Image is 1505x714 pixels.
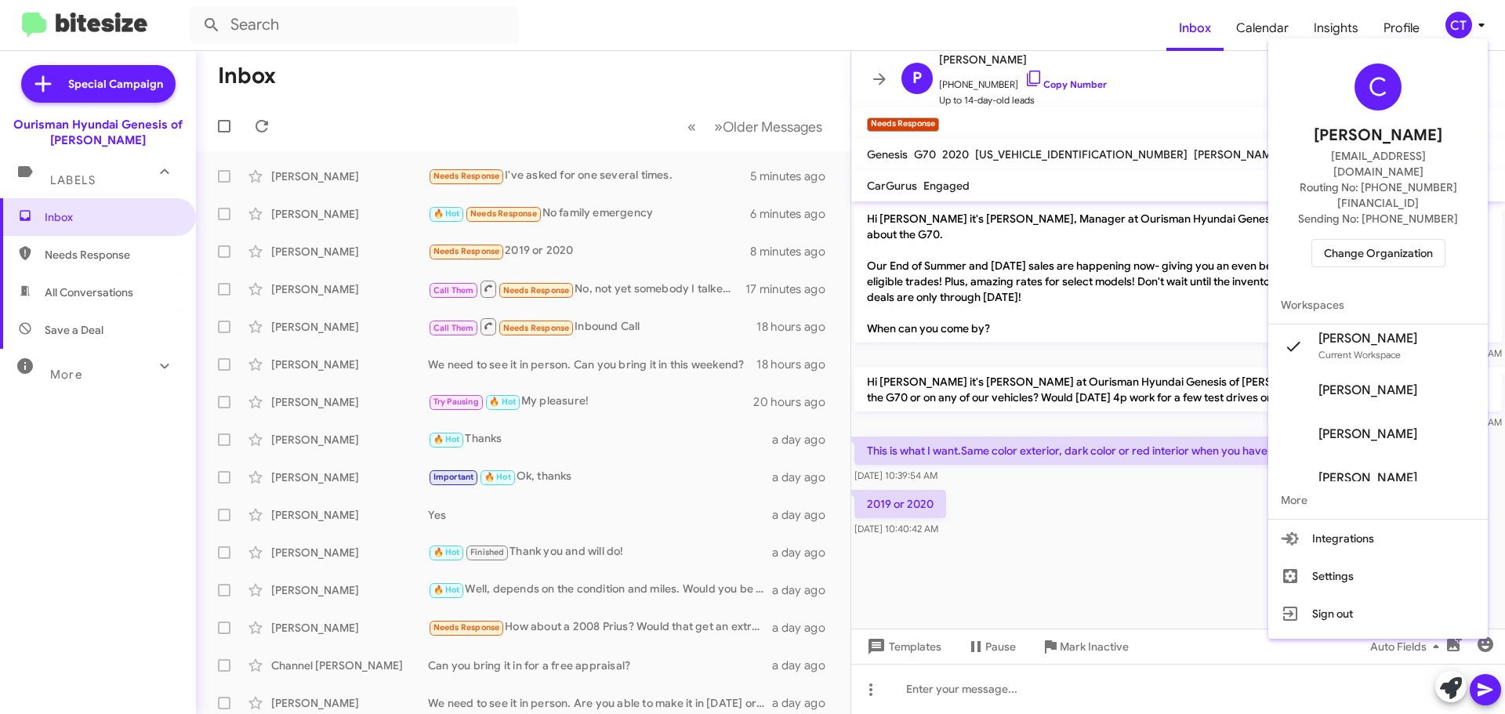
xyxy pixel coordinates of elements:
[1287,179,1469,211] span: Routing No: [PHONE_NUMBER][FINANCIAL_ID]
[1298,211,1458,227] span: Sending No: [PHONE_NUMBER]
[1311,239,1445,267] button: Change Organization
[1268,595,1488,632] button: Sign out
[1318,470,1417,486] span: [PERSON_NAME]
[1287,148,1469,179] span: [EMAIL_ADDRESS][DOMAIN_NAME]
[1354,63,1402,111] div: C
[1318,426,1417,442] span: [PERSON_NAME]
[1318,331,1417,346] span: [PERSON_NAME]
[1268,520,1488,557] button: Integrations
[1268,481,1488,519] span: More
[1268,557,1488,595] button: Settings
[1318,349,1401,361] span: Current Workspace
[1324,240,1433,266] span: Change Organization
[1318,382,1417,398] span: [PERSON_NAME]
[1314,123,1442,148] span: [PERSON_NAME]
[1268,286,1488,324] span: Workspaces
